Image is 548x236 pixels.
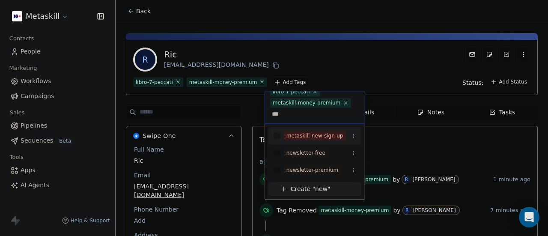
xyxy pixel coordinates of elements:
div: newsletter-free [286,149,325,157]
div: metaskill-money-premium [273,99,341,107]
span: new [315,185,328,194]
span: " [328,185,330,194]
div: libro-7-peccati [273,88,310,96]
div: Suggestions [268,127,361,196]
button: Create "new" [274,182,356,196]
div: newsletter-premium [286,166,339,174]
div: metaskill-new-sign-up [286,132,343,140]
span: Create " [291,185,315,194]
